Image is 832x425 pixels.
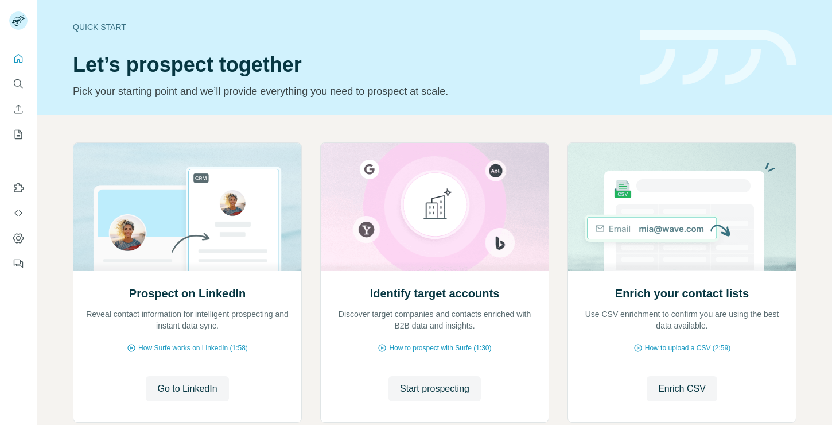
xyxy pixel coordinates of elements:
button: Dashboard [9,228,28,249]
span: How Surfe works on LinkedIn (1:58) [138,343,248,353]
button: Feedback [9,253,28,274]
span: How to prospect with Surfe (1:30) [389,343,491,353]
img: Prospect on LinkedIn [73,143,302,271]
h2: Identify target accounts [370,285,500,302]
p: Reveal contact information for intelligent prospecting and instant data sync. [85,308,290,331]
span: Enrich CSV [658,382,706,396]
img: Identify target accounts [320,143,549,271]
img: Enrich your contact lists [567,143,796,271]
button: Go to LinkedIn [146,376,228,401]
button: Start prospecting [388,376,481,401]
h2: Enrich your contact lists [615,285,749,302]
p: Discover target companies and contacts enriched with B2B data and insights. [332,308,537,331]
button: Use Surfe on LinkedIn [9,177,28,198]
div: Quick start [73,21,626,33]
h2: Prospect on LinkedIn [129,285,246,302]
span: Start prospecting [400,382,469,396]
p: Use CSV enrichment to confirm you are using the best data available. [580,308,784,331]
h1: Let’s prospect together [73,53,626,76]
span: Go to LinkedIn [157,382,217,396]
button: Enrich CSV [9,99,28,119]
p: Pick your starting point and we’ll provide everything you need to prospect at scale. [73,83,626,99]
img: banner [640,30,796,86]
button: Quick start [9,48,28,69]
button: Search [9,74,28,94]
button: Enrich CSV [647,376,717,401]
span: How to upload a CSV (2:59) [645,343,730,353]
button: My lists [9,124,28,145]
button: Use Surfe API [9,203,28,223]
